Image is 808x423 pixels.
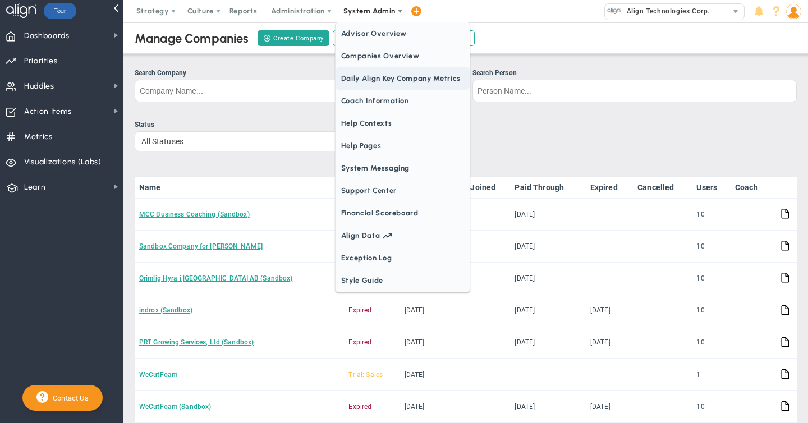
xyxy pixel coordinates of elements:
a: Users [696,183,726,192]
span: Strategy [136,7,169,15]
td: [DATE] [400,295,466,327]
span: Support Center [336,180,470,202]
a: Sandbox Company for [PERSON_NAME] [139,242,263,250]
span: Action Items [24,100,72,123]
span: Priorities [24,49,58,73]
td: [DATE] [510,327,585,359]
span: All Statuses [135,132,439,151]
input: Search Person [472,80,797,102]
a: PRT Growing Services, Ltd (Sandbox) [139,338,254,346]
a: WeCutFoam (Sandbox) [139,403,211,411]
span: Coach Information [336,90,470,112]
td: [DATE] [510,199,585,231]
td: [DATE] [510,231,585,263]
span: Expired [348,403,371,411]
a: Orimlig Hyra i [GEOGRAPHIC_DATA] AB (Sandbox) [139,274,292,282]
span: Help Pages [336,135,470,157]
span: Trial: Sales [348,371,383,379]
span: Style Guide [336,269,470,292]
a: Name [139,183,339,192]
td: [DATE] [510,263,585,295]
span: Administration [271,7,324,15]
span: Daily Align Key Company Metrics [336,67,470,90]
span: Expired [348,306,371,314]
td: [DATE] [510,295,585,327]
a: Joined [470,183,506,192]
span: Metrics [24,125,53,149]
span: Visualizations (Labs) [24,150,102,174]
span: Learn [24,176,45,199]
td: [DATE] [400,391,466,423]
a: Align Data [336,224,470,247]
td: [DATE] [586,295,633,327]
a: MCC Business Coaching (Sandbox) [139,210,250,218]
td: 10 [692,295,731,327]
div: Status [135,119,459,130]
td: 10 [692,199,731,231]
td: 10 [692,327,731,359]
td: [DATE] [400,327,466,359]
td: 10 [692,391,731,423]
a: Expired [590,183,628,192]
span: Align Technologies Corp. [621,4,710,19]
a: WeCutFoam [139,371,177,379]
td: [DATE] [586,391,633,423]
span: Expired [348,338,371,346]
span: Advisor Overview [336,22,470,45]
span: System Messaging [336,157,470,180]
span: Huddles [24,75,54,98]
span: select [728,4,744,20]
img: 50249.Person.photo [786,4,801,19]
button: Create Company [258,30,329,46]
span: System Admin [343,7,396,15]
a: Paid Through [515,183,581,192]
div: Manage Companies [135,31,249,46]
td: 10 [692,231,731,263]
a: Billing History [333,30,400,46]
img: 10991.Company.photo [607,4,621,18]
span: Dashboards [24,24,70,48]
td: [DATE] [586,327,633,359]
a: Coach [735,183,771,192]
div: Search Company [135,68,459,79]
span: Contact Us [48,394,89,402]
span: Culture [187,7,214,15]
td: [DATE] [510,391,585,423]
span: Help Contexts [336,112,470,135]
span: Exception Log [336,247,470,269]
a: Cancelled [637,183,687,192]
div: Search Person [472,68,797,79]
input: Search Company [135,80,459,102]
td: 10 [692,263,731,295]
span: Companies Overview [336,45,470,67]
a: indrox (Sandbox) [139,306,192,314]
span: Financial Scoreboard [336,202,470,224]
td: 1 [692,359,731,391]
td: [DATE] [400,359,466,391]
